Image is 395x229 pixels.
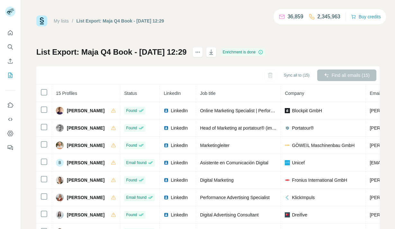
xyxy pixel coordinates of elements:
span: [PERSON_NAME] [67,194,104,201]
img: LinkedIn logo [164,125,169,131]
span: Found [126,142,137,148]
span: 15 Profiles [56,91,77,96]
span: GÖWEIL Maschinenbau GmbH [292,142,355,149]
span: Found [126,125,137,131]
span: LinkedIn [171,177,188,183]
span: LinkedIn [171,125,188,131]
img: LinkedIn logo [164,160,169,165]
span: Digital Marketing [200,178,233,183]
span: Head of Marketing at portatour® (impactit GmbH) [200,125,298,131]
span: Status [124,91,137,96]
img: Surfe Logo [36,15,47,26]
span: Fronius International GmbH [292,177,347,183]
img: LinkedIn logo [164,178,169,183]
button: Use Surfe API [5,114,15,125]
img: Avatar [56,124,64,132]
span: LinkedIn [171,107,188,114]
img: company-logo [285,212,290,217]
span: Unicef [292,160,305,166]
p: 36,859 [288,13,303,21]
span: [PERSON_NAME] [67,160,104,166]
p: 2,345,963 [318,13,340,21]
button: Enrich CSV [5,55,15,67]
span: Found [126,108,137,114]
button: Dashboard [5,128,15,139]
img: Avatar [56,176,64,184]
img: company-logo [285,178,290,183]
img: company-logo [285,108,290,113]
span: Company [285,91,304,96]
li: / [72,18,73,24]
span: Email [370,91,381,96]
span: Marketingleiter [200,143,229,148]
h1: List Export: Maja Q4 Book - [DATE] 12:29 [36,47,187,57]
div: B [56,159,64,167]
button: Feedback [5,142,15,153]
span: [PERSON_NAME] [67,142,104,149]
button: Search [5,41,15,53]
span: Dreifive [292,212,307,218]
span: Sync all to (15) [284,72,310,78]
img: company-logo [285,145,290,146]
img: LinkedIn logo [164,195,169,200]
span: LinkedIn [171,160,188,166]
div: List Export: Maja Q4 Book - [DATE] 12:29 [76,18,164,24]
span: KlickImpuls [292,194,315,201]
span: LinkedIn [171,212,188,218]
span: Found [126,212,137,218]
span: [PERSON_NAME] [67,125,104,131]
img: company-logo [285,195,290,200]
span: [PERSON_NAME] [67,177,104,183]
img: company-logo [285,125,290,131]
span: Email found [126,195,146,200]
img: Avatar [56,107,64,114]
span: Blockpit GmbH [292,107,322,114]
button: My lists [5,69,15,81]
img: company-logo [285,160,290,165]
span: Asistente en Comunicación Digital [200,160,268,165]
span: LinkedIn [171,142,188,149]
span: Performance Advertising Specialist [200,195,269,200]
div: Enrichment is done [221,48,265,56]
span: LinkedIn [171,194,188,201]
span: Email found [126,160,146,166]
a: My lists [54,18,69,23]
img: LinkedIn logo [164,212,169,217]
img: LinkedIn logo [164,108,169,113]
span: Online Marketing Specialist | Performance, E-Mail & Digital Marketing [200,108,338,113]
span: Portatour® [292,125,314,131]
span: [PERSON_NAME] [67,107,104,114]
img: Avatar [56,194,64,201]
img: Avatar [56,211,64,219]
button: Sync all to (15) [279,70,314,80]
button: Use Surfe on LinkedIn [5,99,15,111]
img: Avatar [56,142,64,149]
span: Digital Advertising Consultant [200,212,258,217]
button: Buy credits [351,12,381,21]
button: actions [193,47,203,57]
span: Job title [200,91,215,96]
span: [PERSON_NAME] [67,212,104,218]
button: Quick start [5,27,15,39]
img: LinkedIn logo [164,143,169,148]
span: Found [126,177,137,183]
span: LinkedIn [164,91,181,96]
